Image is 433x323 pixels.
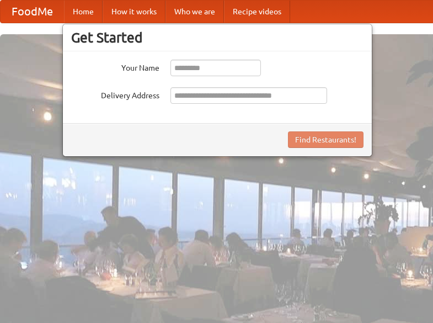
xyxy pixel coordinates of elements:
[64,1,103,23] a: Home
[165,1,224,23] a: Who we are
[288,131,363,148] button: Find Restaurants!
[103,1,165,23] a: How it works
[71,60,159,73] label: Your Name
[224,1,290,23] a: Recipe videos
[71,87,159,101] label: Delivery Address
[71,29,363,46] h3: Get Started
[1,1,64,23] a: FoodMe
